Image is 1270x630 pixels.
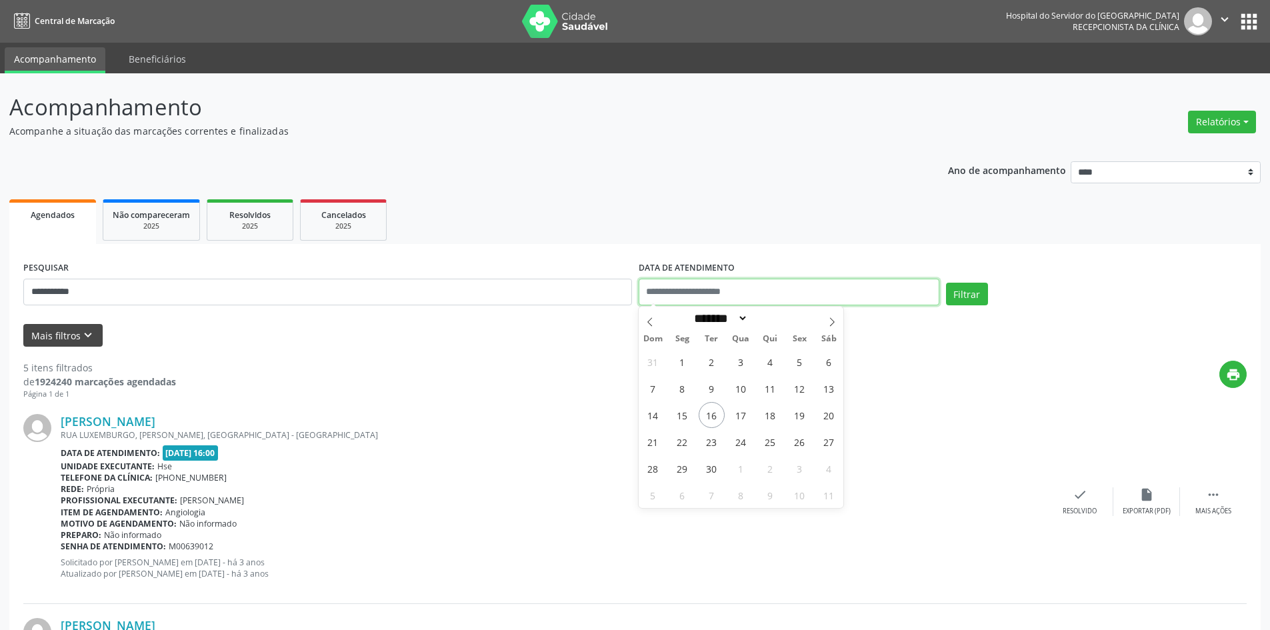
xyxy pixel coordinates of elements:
i: check [1073,487,1087,502]
span: Seg [667,335,697,343]
span: Setembro 9, 2025 [699,375,725,401]
span: Setembro 1, 2025 [669,349,695,375]
span: Setembro 7, 2025 [640,375,666,401]
div: 2025 [310,221,377,231]
div: RUA LUXEMBURGO, [PERSON_NAME], [GEOGRAPHIC_DATA] - [GEOGRAPHIC_DATA] [61,429,1047,441]
div: 2025 [217,221,283,231]
span: Cancelados [321,209,366,221]
i: print [1226,367,1241,382]
span: Central de Marcação [35,15,115,27]
span: Outubro 4, 2025 [816,455,842,481]
span: Outubro 5, 2025 [640,482,666,508]
span: Setembro 18, 2025 [757,402,783,428]
span: Outubro 2, 2025 [757,455,783,481]
span: Não informado [104,529,161,541]
span: Outubro 7, 2025 [699,482,725,508]
span: Setembro 2, 2025 [699,349,725,375]
b: Preparo: [61,529,101,541]
span: Setembro 11, 2025 [757,375,783,401]
span: Agendados [31,209,75,221]
b: Profissional executante: [61,495,177,506]
span: Setembro 3, 2025 [728,349,754,375]
span: Outubro 11, 2025 [816,482,842,508]
i: keyboard_arrow_down [81,328,95,343]
span: Própria [87,483,115,495]
b: Item de agendamento: [61,507,163,518]
span: Setembro 5, 2025 [787,349,813,375]
b: Senha de atendimento: [61,541,166,552]
span: [DATE] 16:00 [163,445,219,461]
span: Setembro 26, 2025 [787,429,813,455]
button: apps [1237,10,1261,33]
label: PESQUISAR [23,258,69,279]
span: Agosto 31, 2025 [640,349,666,375]
span: Sáb [814,335,843,343]
span: Setembro 29, 2025 [669,455,695,481]
span: Não compareceram [113,209,190,221]
span: Sex [785,335,814,343]
span: Outubro 9, 2025 [757,482,783,508]
span: Recepcionista da clínica [1073,21,1179,33]
span: Qui [755,335,785,343]
span: Outubro 1, 2025 [728,455,754,481]
i:  [1217,12,1232,27]
span: Setembro 19, 2025 [787,402,813,428]
span: Setembro 10, 2025 [728,375,754,401]
span: Setembro 4, 2025 [757,349,783,375]
p: Acompanhamento [9,91,885,124]
span: Outubro 8, 2025 [728,482,754,508]
span: Setembro 30, 2025 [699,455,725,481]
span: Setembro 16, 2025 [699,402,725,428]
b: Rede: [61,483,84,495]
span: Setembro 25, 2025 [757,429,783,455]
span: Setembro 8, 2025 [669,375,695,401]
a: Central de Marcação [9,10,115,32]
b: Telefone da clínica: [61,472,153,483]
button: print [1219,361,1247,388]
span: [PHONE_NUMBER] [155,472,227,483]
span: Setembro 23, 2025 [699,429,725,455]
span: Setembro 6, 2025 [816,349,842,375]
p: Ano de acompanhamento [948,161,1066,178]
div: Resolvido [1063,507,1097,516]
span: Setembro 14, 2025 [640,402,666,428]
button: Relatórios [1188,111,1256,133]
span: Outubro 6, 2025 [669,482,695,508]
img: img [23,414,51,442]
i:  [1206,487,1221,502]
span: Setembro 22, 2025 [669,429,695,455]
span: Setembro 15, 2025 [669,402,695,428]
b: Data de atendimento: [61,447,160,459]
span: Setembro 17, 2025 [728,402,754,428]
span: Hse [157,461,172,472]
span: Resolvidos [229,209,271,221]
p: Solicitado por [PERSON_NAME] em [DATE] - há 3 anos Atualizado por [PERSON_NAME] em [DATE] - há 3 ... [61,557,1047,579]
button: Mais filtroskeyboard_arrow_down [23,324,103,347]
div: Página 1 de 1 [23,389,176,400]
span: Outubro 10, 2025 [787,482,813,508]
span: Qua [726,335,755,343]
img: img [1184,7,1212,35]
a: Beneficiários [119,47,195,71]
span: Setembro 13, 2025 [816,375,842,401]
input: Year [748,311,792,325]
p: Acompanhe a situação das marcações correntes e finalizadas [9,124,885,138]
select: Month [690,311,749,325]
span: M00639012 [169,541,213,552]
strong: 1924240 marcações agendadas [35,375,176,388]
div: Exportar (PDF) [1123,507,1171,516]
b: Motivo de agendamento: [61,518,177,529]
div: Mais ações [1195,507,1231,516]
span: Ter [697,335,726,343]
span: Angiologia [165,507,205,518]
span: Não informado [179,518,237,529]
span: Setembro 12, 2025 [787,375,813,401]
label: DATA DE ATENDIMENTO [639,258,735,279]
button: Filtrar [946,283,988,305]
i: insert_drive_file [1139,487,1154,502]
span: [PERSON_NAME] [180,495,244,506]
div: de [23,375,176,389]
span: Setembro 27, 2025 [816,429,842,455]
div: Hospital do Servidor do [GEOGRAPHIC_DATA] [1006,10,1179,21]
span: Setembro 24, 2025 [728,429,754,455]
